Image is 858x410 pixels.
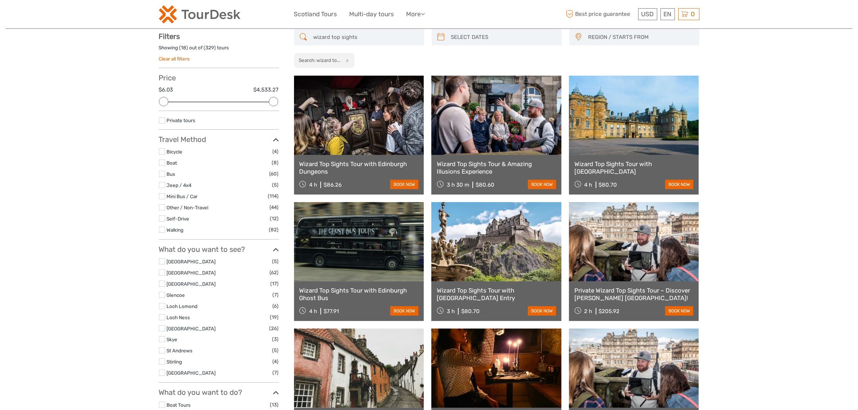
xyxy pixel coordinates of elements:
[599,308,620,315] div: $205.92
[167,326,216,331] a: [GEOGRAPHIC_DATA]
[272,346,279,355] span: (5)
[167,216,190,222] a: Self-Drive
[10,13,81,18] p: We're away right now. Please check back later!
[528,306,556,316] a: book now
[254,86,279,94] label: $4,533.27
[273,357,279,366] span: (4)
[270,214,279,223] span: (12)
[167,160,177,166] a: Boat
[167,227,184,233] a: Walking
[273,291,279,299] span: (7)
[159,86,173,94] label: $6.03
[167,259,216,264] a: [GEOGRAPHIC_DATA]
[167,171,175,177] a: Bus
[390,180,418,189] a: book now
[270,313,279,321] span: (19)
[159,32,180,41] strong: Filters
[167,117,196,123] a: Private tours
[273,302,279,310] span: (6)
[270,324,279,333] span: (26)
[309,182,317,188] span: 4 h
[574,160,694,175] a: Wizard Top Sights Tour with [GEOGRAPHIC_DATA]
[83,11,92,20] button: Open LiveChat chat widget
[299,287,419,302] a: Wizard Top Sights Tour with Edinburgh Ghost Bus
[584,182,592,188] span: 4 h
[167,359,182,365] a: Stirling
[270,401,279,409] span: (13)
[461,308,480,315] div: $80.70
[159,56,190,62] a: Clear all filters
[324,182,342,188] div: $86.26
[159,245,279,254] h3: What do you want to see?
[437,287,556,302] a: Wizard Top Sights Tour with [GEOGRAPHIC_DATA] Entry
[448,31,558,44] input: SELECT DATES
[206,44,214,51] label: 329
[159,135,279,144] h3: Travel Method
[690,10,696,18] span: 0
[324,308,339,315] div: $77.91
[269,226,279,234] span: (82)
[167,348,193,353] a: St Andrews
[273,369,279,377] span: (7)
[350,9,394,19] a: Multi-day tours
[341,57,351,64] button: x
[661,8,675,20] div: EN
[272,335,279,343] span: (3)
[299,57,340,63] h2: Search: wizard to...
[270,170,279,178] span: (60)
[167,281,216,287] a: [GEOGRAPHIC_DATA]
[311,31,421,44] input: SEARCH
[390,306,418,316] a: book now
[270,203,279,211] span: (44)
[167,337,178,342] a: Skye
[447,182,469,188] span: 3 h 30 m
[268,192,279,200] span: (114)
[159,73,279,82] h3: Price
[272,181,279,189] span: (5)
[159,5,240,23] img: 2254-3441b4b5-4e5f-4d00-b396-31f1d84a6ebf_logo_small.png
[181,44,187,51] label: 18
[528,180,556,189] a: book now
[294,9,337,19] a: Scotland Tours
[665,306,693,316] a: book now
[299,160,419,175] a: Wizard Top Sights Tour with Edinburgh Dungeons
[167,402,191,408] a: Boat Tours
[665,180,693,189] a: book now
[167,193,198,199] a: Mini Bus / Car
[167,292,185,298] a: Glencoe
[167,182,192,188] a: Jeep / 4x4
[167,270,216,276] a: [GEOGRAPHIC_DATA]
[309,308,317,315] span: 4 h
[271,280,279,288] span: (17)
[167,303,198,309] a: Loch Lomond
[167,315,190,320] a: Loch Ness
[272,257,279,266] span: (5)
[406,9,425,19] a: More
[270,268,279,277] span: (62)
[437,160,556,175] a: Wizard Top Sights Tour & Amazing Illusions Experience
[564,8,636,20] span: Best price guarantee
[641,10,654,18] span: USD
[584,308,592,315] span: 2 h
[272,159,279,167] span: (8)
[159,44,279,55] div: Showing ( ) out of ( ) tours
[585,31,696,43] button: REGION / STARTS FROM
[273,147,279,156] span: (4)
[476,182,494,188] div: $80.60
[599,182,617,188] div: $80.70
[574,287,694,302] a: Private Wizard Top Sights Tour – Discover [PERSON_NAME] [GEOGRAPHIC_DATA]!
[159,388,279,397] h3: What do you want to do?
[167,205,209,210] a: Other / Non-Travel
[447,308,455,315] span: 3 h
[167,149,183,155] a: Bicycle
[167,370,216,376] a: [GEOGRAPHIC_DATA]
